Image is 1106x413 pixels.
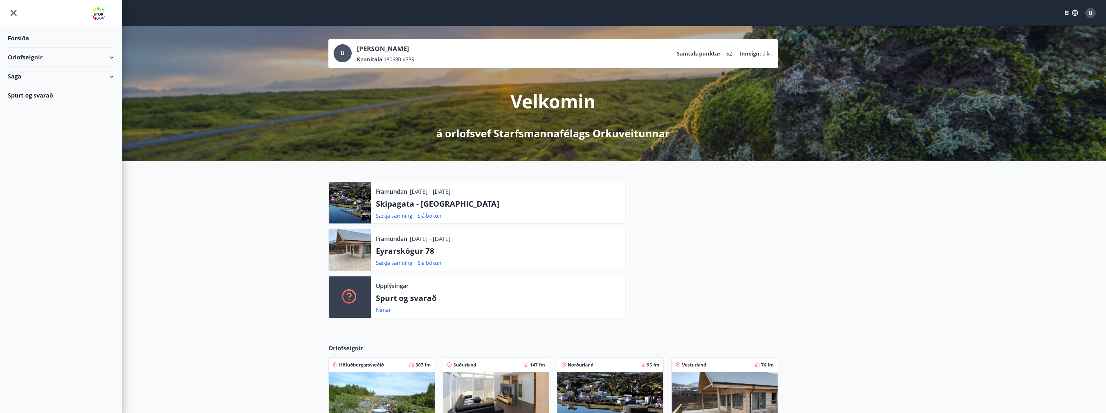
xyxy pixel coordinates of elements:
[357,56,382,63] p: Kennitala
[8,86,114,105] div: Spurt og svarað
[682,362,706,368] span: Vesturland
[8,67,114,86] div: Saga
[376,234,407,243] p: Framundan
[357,44,414,53] p: [PERSON_NAME]
[339,362,384,368] span: Höfuðborgarsvæðið
[568,362,594,368] span: Norðurland
[376,212,412,219] a: Sækja samning
[384,56,414,63] span: 180680-4389
[410,187,450,196] p: [DATE] - [DATE]
[8,48,114,67] div: Orlofseignir
[376,282,408,290] p: Upplýsingar
[91,7,114,20] img: union_logo
[341,50,345,57] span: U
[376,245,620,256] p: Eyrarskógur 78
[376,187,407,196] p: Framundan
[8,29,114,48] div: Forsíða
[418,212,441,219] a: Sjá bókun
[328,344,363,352] span: Orlofseignir
[762,50,773,57] span: 0 kr.
[416,362,431,368] span: 307 fm
[376,306,391,314] a: Nánar
[436,126,670,140] p: á orlofsvef Starfsmannafélags Orkuveitunnar
[453,362,476,368] span: Suðurland
[376,293,620,304] p: Spurt og svarað
[1083,5,1098,21] button: U
[418,259,441,266] a: Sjá bókun
[1089,9,1092,16] span: U
[761,362,774,368] span: 76 fm
[647,362,659,368] span: 95 fm
[511,89,595,113] p: Velkomin
[376,259,412,266] a: Sækja samning
[1061,7,1081,19] button: ÍS
[722,50,732,57] span: -162
[677,50,720,57] p: Samtals punktar
[8,7,19,19] button: menu
[530,362,545,368] span: 147 fm
[410,234,450,243] p: [DATE] - [DATE]
[376,198,620,209] p: Skipagata - [GEOGRAPHIC_DATA]
[740,50,761,57] p: Inneign :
